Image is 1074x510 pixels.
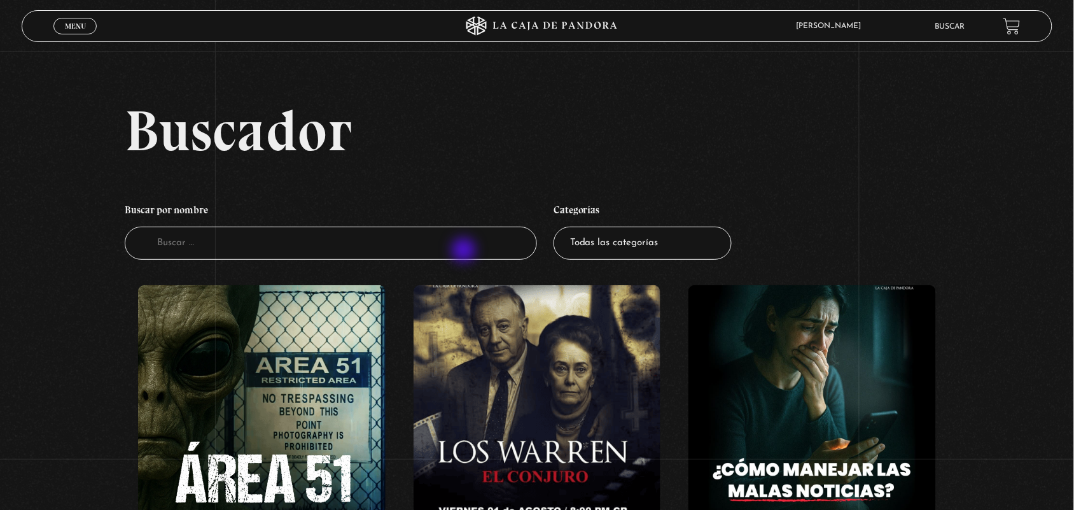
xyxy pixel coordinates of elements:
h4: Buscar por nombre [125,197,537,227]
span: [PERSON_NAME] [790,22,874,30]
span: Cerrar [60,33,90,42]
a: View your shopping cart [1003,18,1021,35]
h2: Buscador [125,102,1052,159]
span: Menu [65,22,86,30]
h4: Categorías [554,197,732,227]
a: Buscar [935,23,965,31]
